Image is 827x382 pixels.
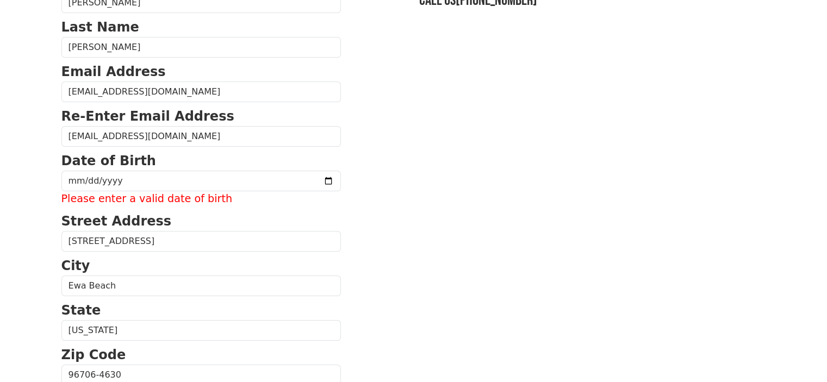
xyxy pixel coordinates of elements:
input: Street Address [61,231,341,252]
input: Last Name [61,37,341,58]
input: City [61,275,341,296]
strong: Zip Code [61,347,126,362]
input: Re-Enter Email Address [61,126,341,147]
strong: Email Address [61,64,166,79]
strong: Date of Birth [61,153,156,168]
strong: City [61,258,90,273]
strong: Last Name [61,20,139,35]
strong: State [61,303,101,318]
strong: Re-Enter Email Address [61,109,234,124]
strong: Street Address [61,214,172,229]
input: Email Address [61,82,341,102]
label: Please enter a valid date of birth [61,191,341,207]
